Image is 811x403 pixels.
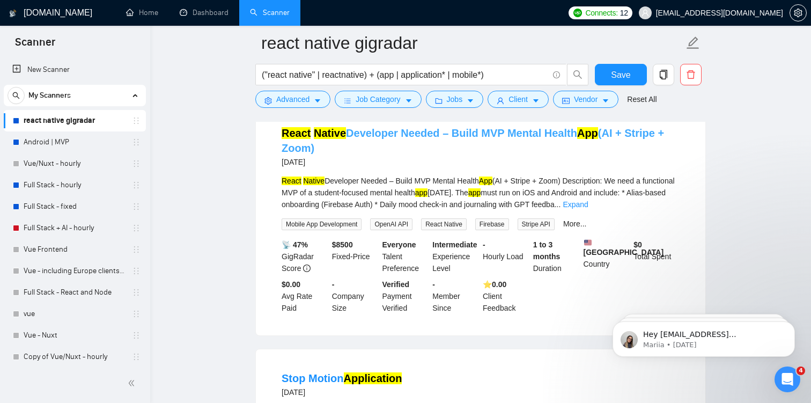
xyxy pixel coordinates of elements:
[24,196,126,217] a: Full Stack - fixed
[24,282,126,303] a: Full Stack - React and Node
[447,93,463,105] span: Jobs
[282,280,300,289] b: $0.00
[584,239,664,257] b: [GEOGRAPHIC_DATA]
[282,386,402,399] div: [DATE]
[264,97,272,105] span: setting
[4,59,146,80] li: New Scanner
[584,239,592,246] img: 🇺🇸
[430,279,481,314] div: Member Since
[132,159,141,168] span: holder
[405,97,412,105] span: caret-down
[790,4,807,21] button: setting
[775,367,800,392] iframe: Intercom live chat
[518,218,555,230] span: Stripe API
[790,9,807,17] a: setting
[468,188,481,197] mark: app
[24,346,126,368] a: Copy of Vue/Nuxt - hourly
[602,97,609,105] span: caret-down
[426,91,484,108] button: folderJobscaret-down
[262,68,548,82] input: Search Freelance Jobs...
[332,240,353,249] b: $ 8500
[370,218,412,230] span: OpenAI API
[282,372,402,384] a: Stop MotionApplication
[432,280,435,289] b: -
[132,267,141,275] span: holder
[553,91,618,108] button: idcardVendorcaret-down
[620,7,628,19] span: 12
[276,93,309,105] span: Advanced
[132,138,141,146] span: holder
[382,240,416,249] b: Everyone
[432,240,477,249] b: Intermediate
[132,353,141,361] span: holder
[633,240,642,249] b: $ 0
[332,280,335,289] b: -
[24,325,126,346] a: Vue - Nuxt
[250,8,290,17] a: searchScanner
[24,153,126,174] a: Vue/Nuxt - hourly
[595,64,647,85] button: Save
[132,331,141,340] span: holder
[303,177,325,185] mark: Native
[282,177,301,185] mark: React
[555,200,561,209] span: ...
[314,97,321,105] span: caret-down
[132,116,141,125] span: holder
[797,367,805,375] span: 4
[585,7,617,19] span: Connects:
[631,239,682,274] div: Total Spent
[415,188,427,197] mark: app
[435,97,443,105] span: folder
[567,64,588,85] button: search
[483,240,485,249] b: -
[481,239,531,274] div: Hourly Load
[330,239,380,274] div: Fixed-Price
[380,279,431,314] div: Payment Verified
[12,59,137,80] a: New Scanner
[279,239,330,274] div: GigRadar Score
[330,279,380,314] div: Company Size
[132,202,141,211] span: holder
[596,299,811,374] iframe: Intercom notifications message
[680,64,702,85] button: delete
[344,372,402,384] mark: Application
[28,85,71,106] span: My Scanners
[642,9,649,17] span: user
[686,36,700,50] span: edit
[282,175,680,210] div: Developer Needed – Build MVP Mental Health (AI + Stripe + Zoom) Description: We need a functional...
[8,87,25,104] button: search
[790,9,806,17] span: setting
[627,93,657,105] a: Reset All
[574,93,598,105] span: Vendor
[508,93,528,105] span: Client
[24,174,126,196] a: Full Stack - hourly
[553,71,560,78] span: info-circle
[180,8,228,17] a: dashboardDashboard
[255,91,330,108] button: settingAdvancedcaret-down
[563,219,587,228] a: More...
[531,239,581,274] div: Duration
[261,30,684,56] input: Scanner name...
[567,70,588,79] span: search
[497,97,504,105] span: user
[581,239,632,274] div: Country
[279,279,330,314] div: Avg Rate Paid
[532,97,540,105] span: caret-down
[382,280,410,289] b: Verified
[577,127,598,139] mark: App
[282,156,680,168] div: [DATE]
[563,200,588,209] a: Expand
[24,110,126,131] a: react native gigradar
[483,280,506,289] b: ⭐️ 0.00
[475,218,509,230] span: Firebase
[9,5,17,22] img: logo
[126,8,158,17] a: homeHome
[282,127,311,139] mark: React
[8,92,24,99] span: search
[132,245,141,254] span: holder
[132,224,141,232] span: holder
[421,218,467,230] span: React Native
